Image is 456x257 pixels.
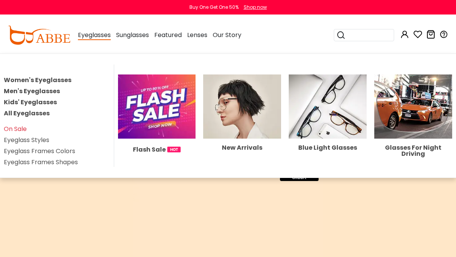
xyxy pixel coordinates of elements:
a: Eyeglass Frames Shapes [4,158,78,166]
img: Glasses For Night Driving [374,74,452,139]
a: Men's Eyeglasses [4,87,60,95]
a: Glasses For Night Driving [374,102,452,157]
img: 1724998894317IetNH.gif [167,147,181,152]
a: Shop now [240,4,267,10]
span: Our Story [213,31,241,39]
span: Sunglasses [116,31,149,39]
span: Featured [154,31,182,39]
a: Eyeglass Frames Colors [4,147,75,155]
span: Lenses [187,31,207,39]
a: All Eyeglasses [4,109,50,118]
div: Blue Light Glasses [289,145,367,151]
span: Flash Sale [133,145,166,154]
a: Blue Light Glasses [289,102,367,151]
img: Flash Sale [118,74,196,139]
div: New Arrivals [203,145,281,151]
div: Shop now [244,4,267,11]
div: Glasses For Night Driving [374,145,452,157]
img: abbeglasses.com [8,26,70,45]
div: Buy One Get One 50% [189,4,239,11]
a: New Arrivals [203,102,281,151]
img: New Arrivals [203,74,281,139]
span: Eyeglasses [78,31,111,40]
a: On Sale [4,124,27,133]
a: Women's Eyeglasses [4,76,71,84]
a: Flash Sale [118,102,196,154]
a: Eyeglass Styles [4,136,49,144]
img: Blue Light Glasses [289,74,367,139]
a: Kids' Eyeglasses [4,98,57,107]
